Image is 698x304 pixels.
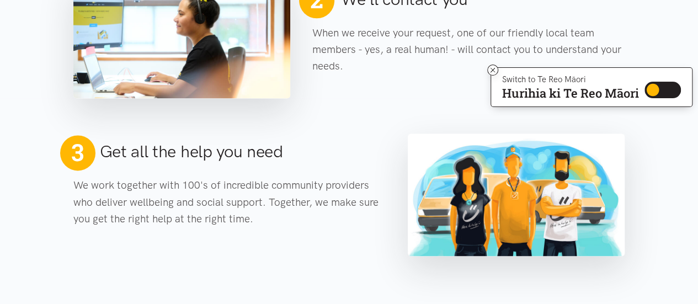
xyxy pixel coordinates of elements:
p: We work together with 100's of incredible community providers who deliver wellbeing and social su... [73,177,386,227]
p: Switch to Te Reo Māori [502,76,639,83]
p: When we receive your request, one of our friendly local team members - yes, a real human! - will ... [312,25,625,75]
span: 3 [71,138,83,167]
h2: Get all the help you need [100,140,283,163]
p: Hurihia ki Te Reo Māori [502,88,639,98]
